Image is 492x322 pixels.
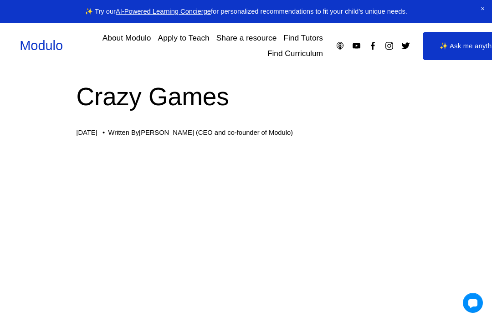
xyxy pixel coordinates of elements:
[352,41,361,51] a: YouTube
[76,129,97,136] span: [DATE]
[158,30,210,46] a: Apply to Teach
[139,129,293,136] a: [PERSON_NAME] (CEO and co-founder of Modulo)
[20,38,63,53] a: Modulo
[401,41,410,51] a: Twitter
[116,8,211,15] a: AI-Powered Learning Concierge
[102,30,151,46] a: About Modulo
[384,41,394,51] a: Instagram
[267,46,323,62] a: Find Curriculum
[108,129,293,137] div: Written By
[216,30,277,46] a: Share a resource
[368,41,378,51] a: Facebook
[335,41,345,51] a: Apple Podcasts
[283,30,323,46] a: Find Tutors
[76,79,415,114] h1: Crazy Games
